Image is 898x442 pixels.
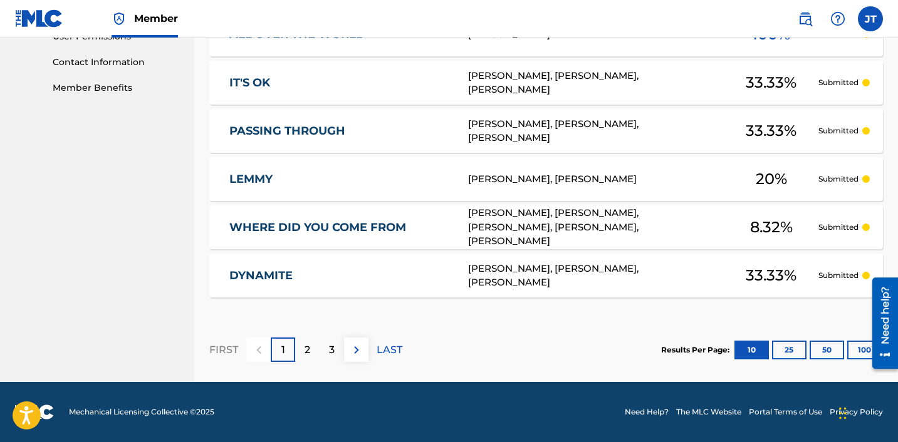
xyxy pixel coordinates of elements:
[676,406,741,418] a: The MLC Website
[229,124,451,138] a: PASSING THROUGH
[746,264,796,287] span: 33.33 %
[53,81,179,95] a: Member Benefits
[15,9,63,28] img: MLC Logo
[756,168,787,190] span: 20 %
[863,272,898,373] iframe: Resource Center
[825,6,850,31] div: Help
[793,6,818,31] a: Public Search
[349,342,364,357] img: right
[746,71,796,94] span: 33.33 %
[746,120,796,142] span: 33.33 %
[468,172,724,187] div: [PERSON_NAME], [PERSON_NAME]
[281,342,285,357] p: 1
[734,341,769,359] button: 10
[209,342,238,357] p: FIRST
[15,404,54,419] img: logo
[818,77,859,88] p: Submitted
[229,76,451,90] a: IT'S OK
[377,342,402,357] p: LAST
[772,341,807,359] button: 25
[229,220,451,235] a: WHERE DID YOU COME FROM
[830,11,845,26] img: help
[798,11,813,26] img: search
[847,341,882,359] button: 100
[818,270,859,281] p: Submitted
[749,406,822,418] a: Portal Terms of Use
[69,406,214,418] span: Mechanical Licensing Collective © 2025
[53,56,179,69] a: Contact Information
[835,382,898,442] iframe: Chat Widget
[468,206,724,249] div: [PERSON_NAME], [PERSON_NAME], [PERSON_NAME], [PERSON_NAME], [PERSON_NAME]
[305,342,310,357] p: 2
[810,341,844,359] button: 50
[750,216,793,239] span: 8.32 %
[818,222,859,233] p: Submitted
[329,342,335,357] p: 3
[839,394,847,432] div: Drag
[134,11,178,26] span: Member
[858,6,883,31] div: User Menu
[830,406,883,418] a: Privacy Policy
[229,172,451,187] a: LEMMY
[468,117,724,145] div: [PERSON_NAME], [PERSON_NAME], [PERSON_NAME]
[625,406,669,418] a: Need Help?
[818,173,859,185] p: Submitted
[661,344,733,356] p: Results Per Page:
[112,11,127,26] img: Top Rightsholder
[468,262,724,290] div: [PERSON_NAME], [PERSON_NAME], [PERSON_NAME]
[818,125,859,136] p: Submitted
[229,269,451,283] a: DYNAMITE
[468,69,724,97] div: [PERSON_NAME], [PERSON_NAME], [PERSON_NAME]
